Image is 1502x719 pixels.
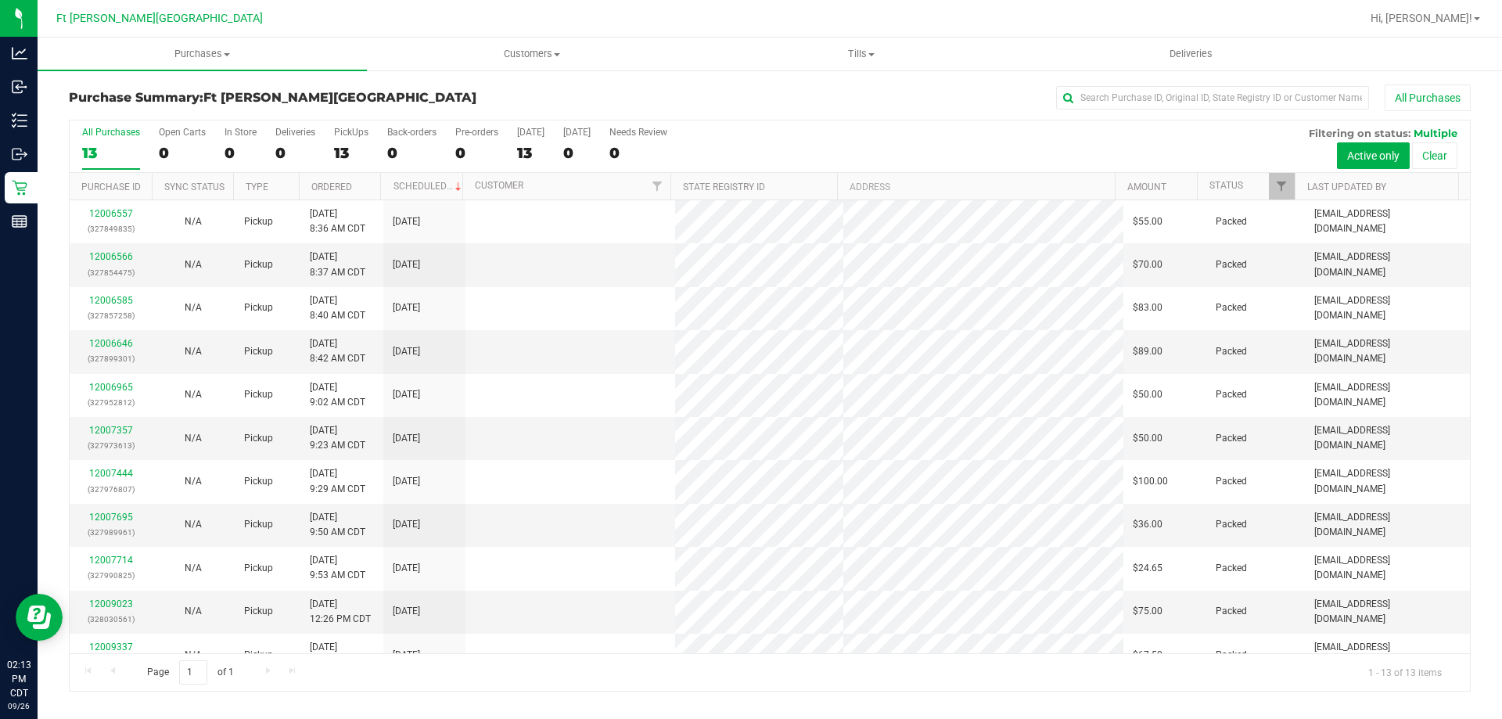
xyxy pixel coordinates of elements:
div: Needs Review [609,127,667,138]
span: Ft [PERSON_NAME][GEOGRAPHIC_DATA] [56,12,263,25]
span: [DATE] 9:29 AM CDT [310,466,365,496]
span: Packed [1216,561,1247,576]
p: (327857258) [79,308,142,323]
span: $100.00 [1133,474,1168,489]
span: [DATE] [393,648,420,663]
input: 1 [179,660,207,685]
p: (327976807) [79,482,142,497]
a: Scheduled [393,181,465,192]
span: [EMAIL_ADDRESS][DOMAIN_NAME] [1314,380,1461,410]
span: Pickup [244,648,273,663]
span: Deliveries [1148,47,1234,61]
span: Pickup [244,387,273,402]
span: Pickup [244,431,273,446]
p: (328030561) [79,612,142,627]
span: [DATE] [393,344,420,359]
h3: Purchase Summary: [69,91,536,105]
span: [EMAIL_ADDRESS][DOMAIN_NAME] [1314,597,1461,627]
p: (327952812) [79,395,142,410]
a: Customers [367,38,696,70]
p: (327854475) [79,265,142,280]
span: $67.50 [1133,648,1162,663]
span: $36.00 [1133,517,1162,532]
inline-svg: Inbound [12,79,27,95]
div: 13 [517,144,544,162]
span: Not Applicable [185,259,202,270]
button: N/A [185,344,202,359]
p: (327973613) [79,438,142,453]
div: Open Carts [159,127,206,138]
span: Packed [1216,257,1247,272]
span: [DATE] 9:02 AM CDT [310,380,365,410]
span: Pickup [244,517,273,532]
span: [DATE] [393,474,420,489]
span: Ft [PERSON_NAME][GEOGRAPHIC_DATA] [203,90,476,105]
span: Not Applicable [185,389,202,400]
div: 0 [225,144,257,162]
span: Not Applicable [185,649,202,660]
span: Packed [1216,431,1247,446]
button: N/A [185,474,202,489]
button: N/A [185,387,202,402]
inline-svg: Outbound [12,146,27,162]
a: Last Updated By [1307,182,1386,192]
div: 0 [563,144,591,162]
a: Purchase ID [81,182,141,192]
span: Hi, [PERSON_NAME]! [1371,12,1472,24]
a: 12006566 [89,251,133,262]
button: N/A [185,300,202,315]
span: Pickup [244,344,273,359]
button: Clear [1412,142,1457,169]
a: Amount [1127,182,1166,192]
a: 12007357 [89,425,133,436]
span: [DATE] [393,257,420,272]
inline-svg: Reports [12,214,27,229]
span: Not Applicable [185,563,202,573]
span: $24.65 [1133,561,1162,576]
span: [DATE] 8:37 AM CDT [310,250,365,279]
span: [DATE] [393,387,420,402]
a: 12007695 [89,512,133,523]
div: [DATE] [517,127,544,138]
span: Not Applicable [185,216,202,227]
span: [DATE] [393,214,420,229]
span: Packed [1216,604,1247,619]
button: N/A [185,604,202,619]
span: [EMAIL_ADDRESS][DOMAIN_NAME] [1314,423,1461,453]
button: N/A [185,561,202,576]
a: 12009337 [89,642,133,652]
span: Customers [368,47,695,61]
a: Deliveries [1026,38,1356,70]
a: State Registry ID [683,182,765,192]
p: (327849835) [79,221,142,236]
span: [EMAIL_ADDRESS][DOMAIN_NAME] [1314,336,1461,366]
span: Packed [1216,214,1247,229]
div: 0 [387,144,437,162]
span: 1 - 13 of 13 items [1356,660,1454,684]
a: Status [1209,180,1243,191]
span: Packed [1216,300,1247,315]
span: $50.00 [1133,387,1162,402]
span: [DATE] 12:26 PM CDT [310,597,371,627]
span: Not Applicable [185,433,202,444]
span: [DATE] 9:53 AM CDT [310,553,365,583]
span: Not Applicable [185,476,202,487]
span: [DATE] [393,517,420,532]
a: 12006965 [89,382,133,393]
a: 12007714 [89,555,133,566]
span: Packed [1216,517,1247,532]
iframe: Resource center [16,594,63,641]
button: N/A [185,257,202,272]
input: Search Purchase ID, Original ID, State Registry ID or Customer Name... [1056,86,1369,110]
span: Pickup [244,257,273,272]
span: Multiple [1414,127,1457,139]
button: N/A [185,648,202,663]
a: Tills [696,38,1026,70]
span: [EMAIL_ADDRESS][DOMAIN_NAME] [1314,293,1461,323]
div: 13 [334,144,368,162]
div: Back-orders [387,127,437,138]
a: Filter [1269,173,1295,200]
p: 02:13 PM CDT [7,658,31,700]
span: Purchases [38,47,367,61]
a: Purchases [38,38,367,70]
